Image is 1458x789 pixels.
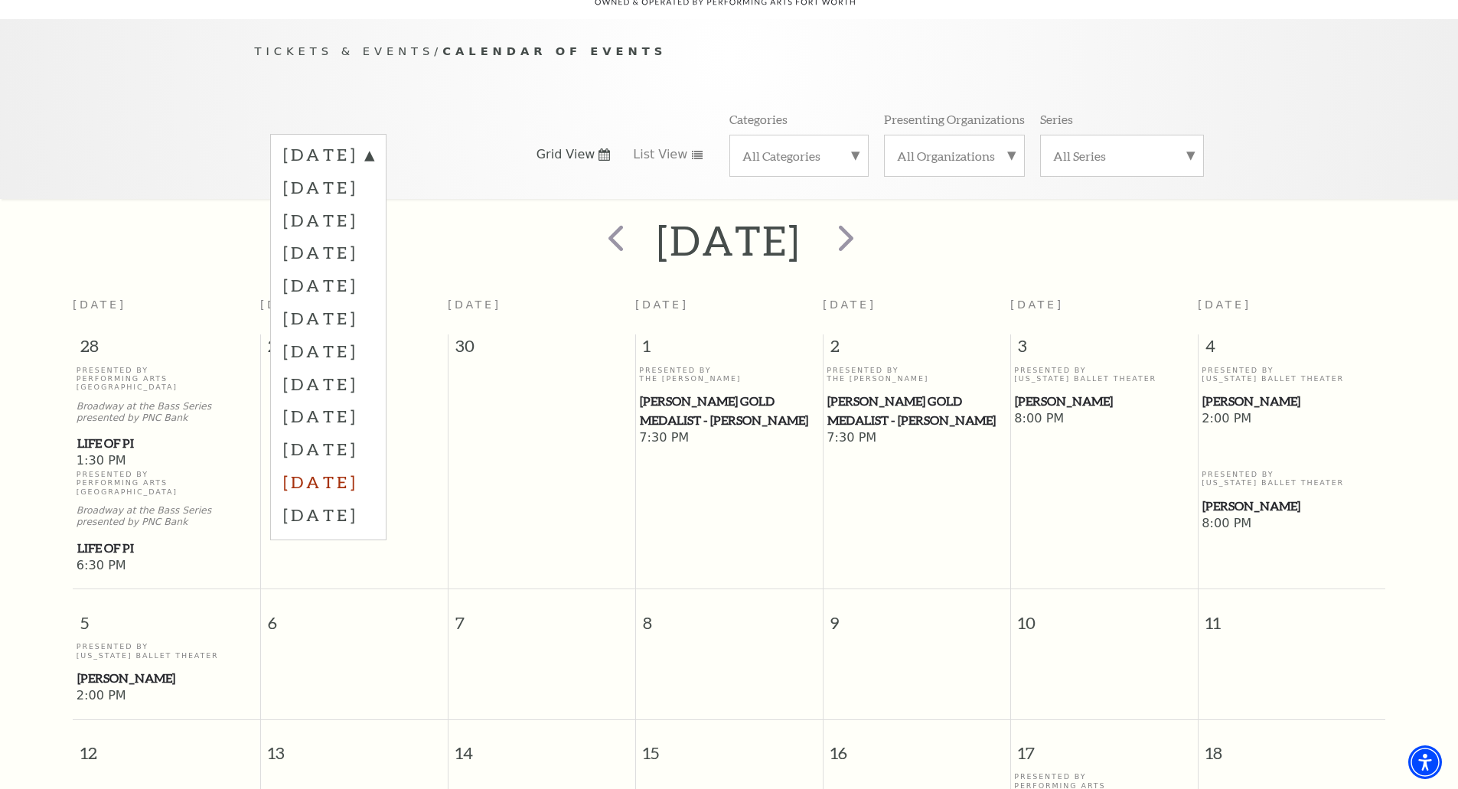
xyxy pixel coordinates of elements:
[1040,111,1073,127] p: Series
[729,111,788,127] p: Categories
[77,558,256,575] span: 6:30 PM
[1408,745,1442,779] div: Accessibility Menu
[77,539,256,558] a: Life of Pi
[537,146,595,163] span: Grid View
[1202,392,1381,411] a: Peter Pan
[823,298,876,311] span: [DATE]
[73,334,260,365] span: 28
[827,366,1006,383] p: Presented By The [PERSON_NAME]
[260,298,314,311] span: [DATE]
[448,720,635,773] span: 14
[261,589,448,642] span: 6
[77,470,256,496] p: Presented By Performing Arts [GEOGRAPHIC_DATA]
[657,216,801,265] h2: [DATE]
[73,589,260,642] span: 5
[77,688,256,705] span: 2:00 PM
[1202,470,1381,487] p: Presented By [US_STATE] Ballet Theater
[73,298,126,311] span: [DATE]
[639,392,819,429] a: Cliburn Gold Medalist - Aristo Sham
[448,298,501,311] span: [DATE]
[442,44,667,57] span: Calendar of Events
[1202,497,1381,516] a: Peter Pan
[884,111,1025,127] p: Presenting Organizations
[283,465,373,498] label: [DATE]
[77,366,256,392] p: Presented By Performing Arts [GEOGRAPHIC_DATA]
[77,401,256,424] p: Broadway at the Bass Series presented by PNC Bank
[1202,366,1381,383] p: Presented By [US_STATE] Ballet Theater
[1011,589,1198,642] span: 10
[1198,298,1251,311] span: [DATE]
[586,214,642,268] button: prev
[1011,720,1198,773] span: 17
[824,720,1010,773] span: 16
[636,720,823,773] span: 15
[261,720,448,773] span: 13
[824,589,1010,642] span: 9
[636,334,823,365] span: 1
[1053,148,1191,164] label: All Series
[283,204,373,236] label: [DATE]
[824,334,1010,365] span: 2
[1014,366,1194,383] p: Presented By [US_STATE] Ballet Theater
[283,171,373,204] label: [DATE]
[1011,334,1198,365] span: 3
[635,298,689,311] span: [DATE]
[283,367,373,400] label: [DATE]
[816,214,872,268] button: next
[827,430,1006,447] span: 7:30 PM
[636,589,823,642] span: 8
[283,399,373,432] label: [DATE]
[639,430,819,447] span: 7:30 PM
[1202,497,1381,516] span: [PERSON_NAME]
[283,143,373,171] label: [DATE]
[283,498,373,531] label: [DATE]
[1202,411,1381,428] span: 2:00 PM
[283,302,373,334] label: [DATE]
[640,392,818,429] span: [PERSON_NAME] Gold Medalist - [PERSON_NAME]
[283,236,373,269] label: [DATE]
[77,505,256,528] p: Broadway at the Bass Series presented by PNC Bank
[1199,720,1386,773] span: 18
[77,669,256,688] span: [PERSON_NAME]
[448,334,635,365] span: 30
[261,334,448,365] span: 29
[283,334,373,367] label: [DATE]
[1010,298,1064,311] span: [DATE]
[1015,392,1193,411] span: [PERSON_NAME]
[1014,392,1194,411] a: Peter Pan
[1014,411,1194,428] span: 8:00 PM
[283,269,373,302] label: [DATE]
[742,148,856,164] label: All Categories
[1199,589,1386,642] span: 11
[633,146,687,163] span: List View
[283,432,373,465] label: [DATE]
[827,392,1006,429] span: [PERSON_NAME] Gold Medalist - [PERSON_NAME]
[897,148,1012,164] label: All Organizations
[255,44,435,57] span: Tickets & Events
[255,42,1204,61] p: /
[77,669,256,688] a: Peter Pan
[1202,392,1381,411] span: [PERSON_NAME]
[77,434,256,453] a: Life of Pi
[73,720,260,773] span: 12
[639,366,819,383] p: Presented By The [PERSON_NAME]
[1199,334,1386,365] span: 4
[448,589,635,642] span: 7
[77,453,256,470] span: 1:30 PM
[1202,516,1381,533] span: 8:00 PM
[77,642,256,660] p: Presented By [US_STATE] Ballet Theater
[827,392,1006,429] a: Cliburn Gold Medalist - Aristo Sham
